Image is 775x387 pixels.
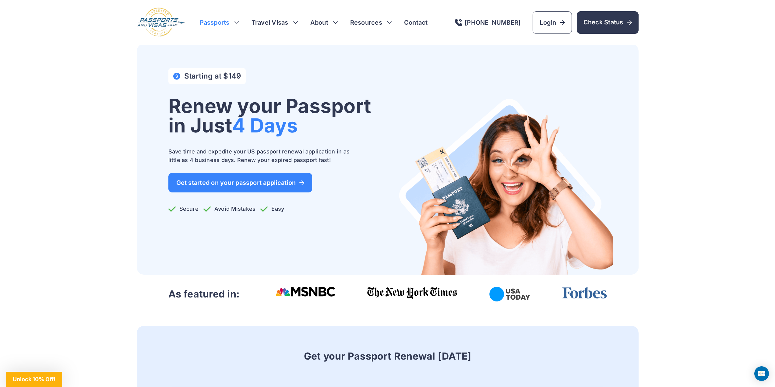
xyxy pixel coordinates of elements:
[168,147,357,164] p: Save time and expedite your US passport renewal application in as little as 4 business days. Rene...
[13,376,55,382] span: Unlock 10% Off!
[252,18,298,27] h3: Travel Visas
[577,11,639,34] a: Check Status
[350,18,392,27] h3: Resources
[232,114,298,137] span: 4 Days
[203,205,255,213] p: Avoid Mistakes
[399,98,613,275] img: Renew your Passport in Just 4 Days
[176,180,305,186] span: Get started on your passport application
[489,287,530,301] img: USA Today
[260,205,284,213] p: Easy
[137,7,185,37] img: Logo
[276,287,336,297] img: Msnbc
[455,19,520,26] a: [PHONE_NUMBER]
[562,287,607,299] img: Forbes
[6,372,62,387] div: Unlock 10% Off!
[168,350,607,362] h3: Get your Passport Renewal [DATE]
[200,18,239,27] h3: Passports
[168,288,240,300] h3: As featured in:
[540,18,565,27] span: Login
[168,205,199,213] p: Secure
[583,18,632,26] span: Check Status
[404,18,428,27] a: Contact
[754,366,769,381] div: Open Intercom Messenger
[310,18,328,27] a: About
[168,96,371,135] h1: Renew your Passport in Just
[367,287,458,299] img: The New York Times
[184,72,241,80] h4: Starting at $149
[168,173,312,192] a: Get started on your passport application
[533,11,572,34] a: Login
